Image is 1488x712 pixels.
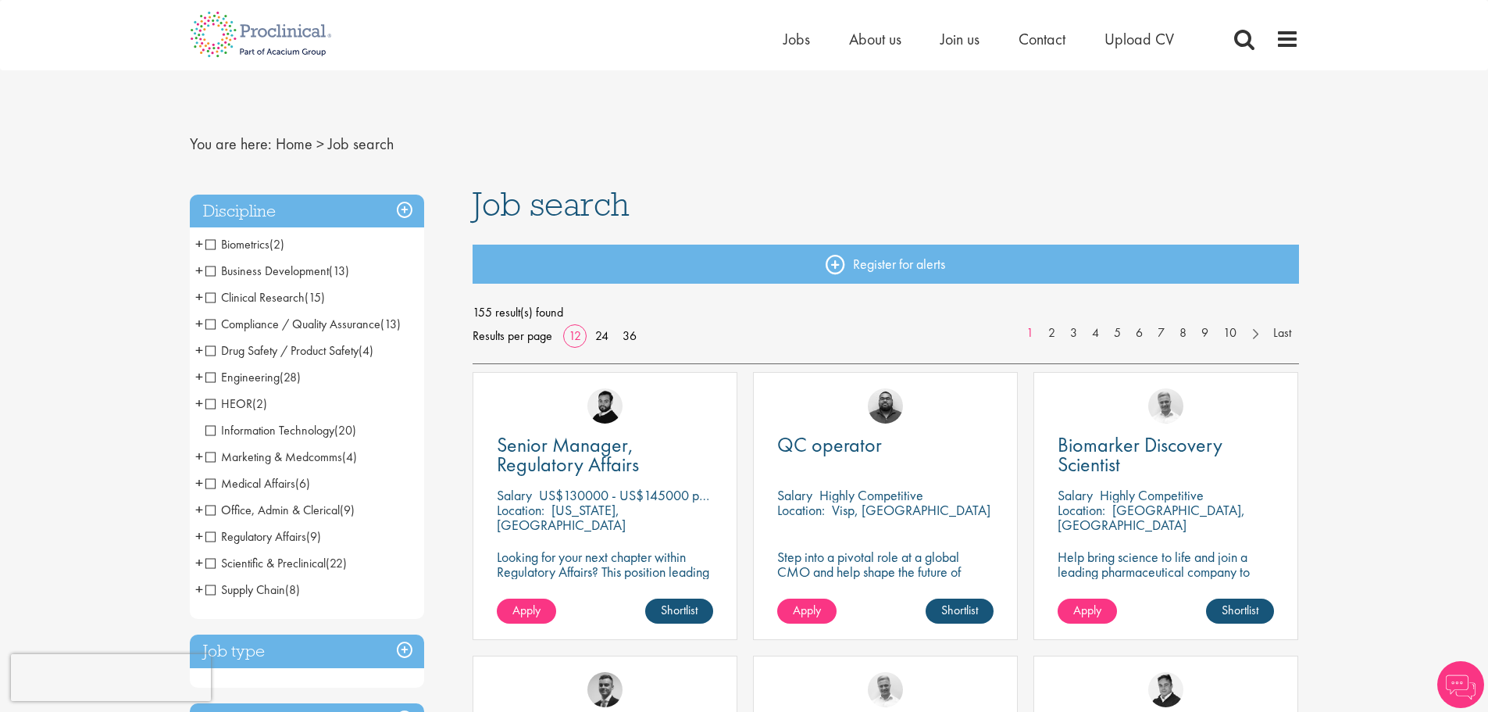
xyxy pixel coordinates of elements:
[305,289,325,306] span: (15)
[617,327,642,344] a: 36
[205,395,267,412] span: HEOR
[205,236,269,252] span: Biometrics
[328,134,394,154] span: Job search
[195,285,203,309] span: +
[329,263,349,279] span: (13)
[926,599,994,624] a: Shortlist
[539,486,748,504] p: US$130000 - US$145000 per annum
[590,327,614,344] a: 24
[205,395,252,412] span: HEOR
[1019,29,1065,49] a: Contact
[1058,435,1274,474] a: Biomarker Discovery Scientist
[205,369,301,385] span: Engineering
[473,183,630,225] span: Job search
[205,289,325,306] span: Clinical Research
[280,369,301,385] span: (28)
[512,602,541,618] span: Apply
[1206,599,1274,624] a: Shortlist
[269,236,284,252] span: (2)
[777,435,994,455] a: QC operator
[1215,324,1244,342] a: 10
[190,134,272,154] span: You are here:
[334,422,356,438] span: (20)
[205,555,347,571] span: Scientific & Preclinical
[1062,324,1085,342] a: 3
[1437,661,1484,708] img: Chatbot
[11,654,211,701] iframe: reCAPTCHA
[205,422,334,438] span: Information Technology
[777,599,837,624] a: Apply
[285,581,300,598] span: (8)
[205,502,355,518] span: Office, Admin & Clerical
[1106,324,1129,342] a: 5
[205,422,356,438] span: Information Technology
[793,602,821,618] span: Apply
[497,435,713,474] a: Senior Manager, Regulatory Affairs
[205,316,401,332] span: Compliance / Quality Assurance
[497,486,532,504] span: Salary
[587,388,623,424] img: Nick Walker
[340,502,355,518] span: (9)
[1104,29,1174,49] span: Upload CV
[497,501,626,534] p: [US_STATE], [GEOGRAPHIC_DATA]
[497,431,639,478] span: Senior Manager, Regulatory Affairs
[1058,501,1105,519] span: Location:
[316,134,324,154] span: >
[195,338,203,362] span: +
[940,29,980,49] span: Join us
[205,289,305,306] span: Clinical Research
[473,324,552,348] span: Results per page
[205,342,359,359] span: Drug Safety / Product Safety
[1040,324,1063,342] a: 2
[195,365,203,388] span: +
[1150,324,1172,342] a: 7
[342,449,357,465] span: (4)
[777,549,994,594] p: Step into a pivotal role at a global CMO and help shape the future of healthcare manufacturing.
[205,581,285,598] span: Supply Chain
[195,259,203,282] span: +
[473,301,1299,324] span: 155 result(s) found
[205,581,300,598] span: Supply Chain
[295,475,310,492] span: (6)
[1194,324,1216,342] a: 9
[1148,672,1183,707] img: Peter Duvall
[205,502,340,518] span: Office, Admin & Clerical
[832,501,990,519] p: Visp, [GEOGRAPHIC_DATA]
[1172,324,1194,342] a: 8
[195,445,203,468] span: +
[1148,388,1183,424] img: Joshua Bye
[306,528,321,545] span: (9)
[205,475,310,492] span: Medical Affairs
[205,316,380,332] span: Compliance / Quality Assurance
[195,578,203,601] span: +
[777,501,825,519] span: Location:
[1084,324,1107,342] a: 4
[1100,486,1204,504] p: Highly Competitive
[205,528,321,545] span: Regulatory Affairs
[1019,324,1041,342] a: 1
[205,449,357,465] span: Marketing & Medcomms
[783,29,810,49] a: Jobs
[777,431,882,458] span: QC operator
[205,236,284,252] span: Biometrics
[205,342,373,359] span: Drug Safety / Product Safety
[190,635,424,668] div: Job type
[1058,431,1222,478] span: Biomarker Discovery Scientist
[205,528,306,545] span: Regulatory Affairs
[849,29,901,49] a: About us
[1058,486,1093,504] span: Salary
[1058,501,1245,534] p: [GEOGRAPHIC_DATA], [GEOGRAPHIC_DATA]
[645,599,713,624] a: Shortlist
[252,395,267,412] span: (2)
[587,672,623,707] img: Alex Bill
[205,449,342,465] span: Marketing & Medcomms
[819,486,923,504] p: Highly Competitive
[563,327,587,344] a: 12
[326,555,347,571] span: (22)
